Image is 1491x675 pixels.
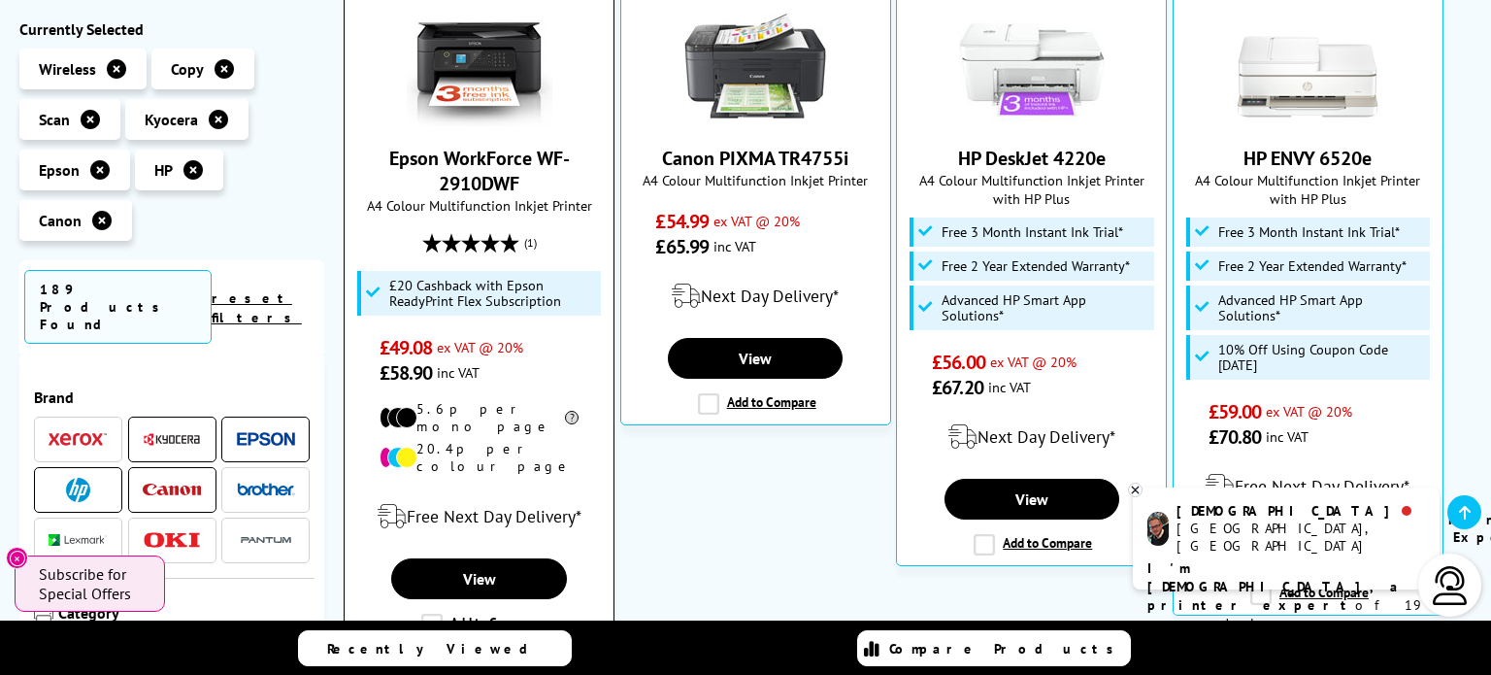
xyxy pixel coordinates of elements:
span: A4 Colour Multifunction Inkjet Printer with HP Plus [1183,171,1433,208]
img: chris-livechat.png [1147,512,1169,546]
span: Epson [39,160,80,180]
a: HP DeskJet 4220e [958,146,1106,171]
img: HP [66,478,90,502]
span: Free 2 Year Extended Warranty* [942,258,1130,274]
span: inc VAT [988,378,1031,396]
span: £70.80 [1209,424,1262,450]
span: Compare Products [889,640,1124,658]
span: A4 Colour Multifunction Inkjet Printer [354,196,604,215]
label: Add to Compare [698,393,816,415]
span: Free 2 Year Extended Warranty* [1218,258,1407,274]
span: £67.20 [932,375,983,400]
img: Lexmark [49,535,107,547]
a: View [668,338,843,379]
a: Epson WorkForce WF-2910DWF [407,111,552,130]
a: HP ENVY 6520e [1243,146,1372,171]
span: A4 Colour Multifunction Inkjet Printer with HP Plus [907,171,1156,208]
span: 10% Off Using Coupon Code [DATE] [1218,342,1426,373]
span: HP [154,160,173,180]
a: Compare Products [857,630,1131,666]
span: inc VAT [1266,427,1309,446]
li: 20.4p per colour page [380,440,579,475]
span: Advanced HP Smart App Solutions* [1218,292,1426,323]
span: inc VAT [437,363,480,382]
span: Free 3 Month Instant Ink Trial* [942,224,1123,240]
a: Xerox [49,427,107,452]
a: View [944,479,1119,520]
div: modal_delivery [631,269,880,323]
span: Recently Viewed [327,640,547,658]
li: 5.6p per mono page [380,400,579,435]
span: Brand [34,388,310,407]
div: modal_delivery [907,410,1156,464]
img: user-headset-light.svg [1431,566,1470,605]
img: Kyocera [143,432,201,447]
a: Epson WorkForce WF-2910DWF [389,146,570,196]
img: Epson [237,432,295,447]
span: Wireless [39,59,96,79]
img: Pantum [237,529,295,553]
div: [DEMOGRAPHIC_DATA] [1176,502,1424,520]
span: Category [58,603,310,626]
label: Add to Compare [421,614,540,635]
a: Pantum [237,528,295,553]
a: Canon [143,478,201,502]
span: £58.90 [380,360,433,386]
span: Copy [171,59,204,79]
img: Canon [143,484,201,496]
span: inc VAT [713,237,756,255]
a: HP ENVY 6520e [1235,111,1380,130]
a: Canon PIXMA TR4755i [682,111,828,130]
span: (1) [524,224,537,261]
span: Scan [39,110,70,129]
span: Kyocera [145,110,198,129]
span: Advanced HP Smart App Solutions* [942,292,1149,323]
img: Xerox [49,433,107,447]
div: modal_delivery [354,489,604,544]
a: HP DeskJet 4220e [959,111,1105,130]
img: Brother [237,483,295,496]
div: Currently Selected [19,19,324,39]
img: Category [34,603,53,623]
span: £49.08 [380,335,433,360]
p: of 19 years! Leave me a message and I'll respond ASAP [1147,559,1425,670]
span: 189 Products Found [24,270,212,344]
img: OKI [143,532,201,549]
span: Free 3 Month Instant Ink Trial* [1218,224,1400,240]
span: £59.00 [1209,399,1262,424]
span: ex VAT @ 20% [990,353,1077,371]
div: modal_delivery [1183,459,1433,514]
a: View [391,558,566,599]
label: Add to Compare [974,534,1092,556]
span: Canon [39,211,82,230]
span: £65.99 [655,234,709,259]
span: ex VAT @ 20% [1266,402,1352,421]
span: £56.00 [932,350,985,375]
b: I'm [DEMOGRAPHIC_DATA], a printer expert [1147,559,1404,614]
a: OKI [143,528,201,553]
a: reset filters [212,289,302,326]
a: Brother [237,478,295,502]
span: ex VAT @ 20% [437,338,523,356]
button: Close [6,547,28,569]
div: [GEOGRAPHIC_DATA], [GEOGRAPHIC_DATA] [1176,520,1424,555]
span: £20 Cashback with Epson ReadyPrint Flex Subscription [389,278,597,309]
span: A4 Colour Multifunction Inkjet Printer [631,171,880,189]
a: Epson [237,427,295,452]
a: Canon PIXMA TR4755i [662,146,848,171]
a: Kyocera [143,427,201,452]
a: Lexmark [49,528,107,553]
a: HP [49,478,107,502]
span: £54.99 [655,209,709,234]
a: Recently Viewed [298,630,572,666]
span: ex VAT @ 20% [713,212,800,230]
span: Subscribe for Special Offers [39,564,146,603]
